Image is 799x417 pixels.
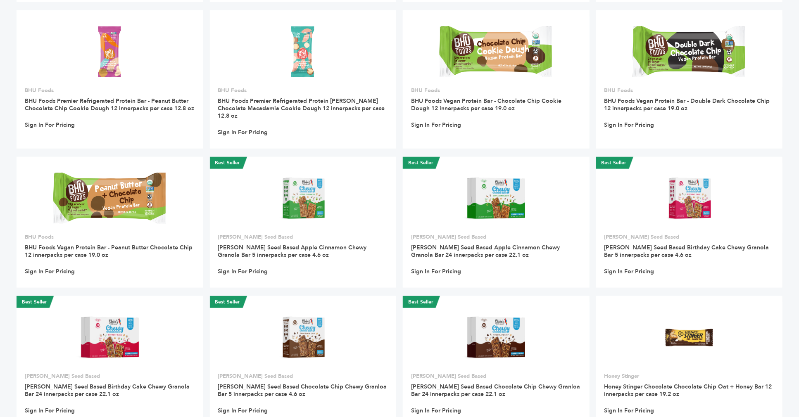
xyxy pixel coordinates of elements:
a: Sign In For Pricing [604,121,654,129]
a: Sign In For Pricing [411,407,461,415]
p: [PERSON_NAME] Seed Based [411,233,581,241]
a: Sign In For Pricing [218,129,268,136]
a: [PERSON_NAME] Seed Based Apple Cinnamon Chewy Granola Bar 5 innerpacks per case 4.6 oz [218,244,367,259]
p: BHU Foods [604,87,775,94]
a: [PERSON_NAME] Seed Based Birthday Cake Chewy Granola Bar 5 innerpacks per case 4.6 oz [604,244,769,259]
p: [PERSON_NAME] Seed Based [218,372,388,380]
p: [PERSON_NAME] Seed Based [604,233,775,241]
img: BHU Foods Premier Refrigerated Protein Bar - White Chocolate Macadamia Cookie Dough 12 innerpacks... [273,21,333,81]
p: [PERSON_NAME] Seed Based [411,372,581,380]
a: Sign In For Pricing [604,407,654,415]
img: Blake's Seed Based Apple Cinnamon Chewy Granola Bar 5 innerpacks per case 4.6 oz [273,168,333,228]
p: [PERSON_NAME] Seed Based [25,372,195,380]
a: BHU Foods Vegan Protein Bar - Peanut Butter Chocolate Chip 12 innerpacks per case 19.0 oz [25,244,193,259]
a: BHU Foods Premier Refrigerated Protein Bar - Peanut Butter Chocolate Chip Cookie Dough 12 innerpa... [25,97,194,112]
a: Sign In For Pricing [25,268,75,275]
a: Sign In For Pricing [218,268,268,275]
p: BHU Foods [25,233,195,241]
a: Sign In For Pricing [25,121,75,129]
a: [PERSON_NAME] Seed Based Chocolate Chip Chewy Granloa Bar 24 innerpacks per case 22.1 oz [411,383,580,398]
img: BHU Foods Vegan Protein Bar - Peanut Butter Chocolate Chip 12 innerpacks per case 19.0 oz [48,168,171,227]
p: BHU Foods [411,87,581,94]
img: Blake's Seed Based Birthday Cake Chewy Granola Bar 5 innerpacks per case 4.6 oz [659,168,719,228]
p: [PERSON_NAME] Seed Based [218,233,388,241]
a: Sign In For Pricing [218,407,268,415]
a: [PERSON_NAME] Seed Based Chocolate Chip Chewy Granloa Bar 5 innerpacks per case 4.6 oz [218,383,387,398]
img: Blake's Seed Based Chocolate Chip Chewy Granloa Bar 24 innerpacks per case 22.1 oz [457,307,536,367]
a: BHU Foods Vegan Protein Bar - Double Dark Chocolate Chip 12 innerpacks per case 19.0 oz [604,97,770,112]
a: [PERSON_NAME] Seed Based Birthday Cake Chewy Granola Bar 24 innerpacks per case 22.1 oz [25,383,190,398]
a: Sign In For Pricing [411,268,461,275]
p: BHU Foods [218,87,388,94]
img: Blake's Seed Based Apple Cinnamon Chewy Granola Bar 24 innerpacks per case 22.1 oz [457,168,536,227]
p: Honey Stinger [604,372,775,380]
p: BHU Foods [25,87,195,94]
a: Sign In For Pricing [604,268,654,275]
img: Honey Stinger Chocolate Chocolate Chip Oat + Honey Bar 12 innerpacks per case 19.2 oz [659,307,719,367]
img: Blake's Seed Based Birthday Cake Chewy Granola Bar 24 innerpacks per case 22.1 oz [70,307,150,367]
a: Sign In For Pricing [411,121,461,129]
img: BHU Foods Vegan Protein Bar - Chocolate Chip Cookie Dough 12 innerpacks per case 19.0 oz [434,21,558,81]
a: BHU Foods Premier Refrigerated Protein [PERSON_NAME] Chocolate Macadamia Cookie Dough 12 innerpac... [218,97,385,120]
a: BHU Foods Vegan Protein Bar - Chocolate Chip Cookie Dough 12 innerpacks per case 19.0 oz [411,97,561,112]
img: BHU Foods Vegan Protein Bar - Double Dark Chocolate Chip 12 innerpacks per case 19.0 oz [628,21,751,81]
img: Blake's Seed Based Chocolate Chip Chewy Granloa Bar 5 innerpacks per case 4.6 oz [273,307,333,367]
a: Sign In For Pricing [25,407,75,415]
a: Honey Stinger Chocolate Chocolate Chip Oat + Honey Bar 12 innerpacks per case 19.2 oz [604,383,772,398]
img: BHU Foods Premier Refrigerated Protein Bar - Peanut Butter Chocolate Chip Cookie Dough 12 innerpa... [80,21,140,81]
a: [PERSON_NAME] Seed Based Apple Cinnamon Chewy Granola Bar 24 innerpacks per case 22.1 oz [411,244,560,259]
